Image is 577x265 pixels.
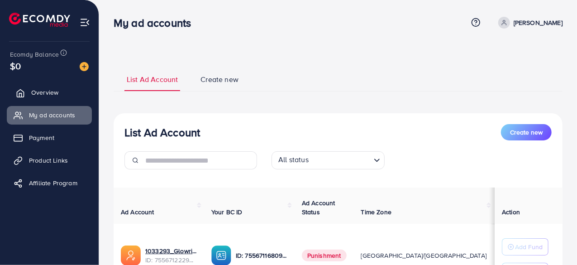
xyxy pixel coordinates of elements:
h3: List Ad Account [124,126,200,139]
span: Overview [31,88,58,97]
span: Product Links [29,156,68,165]
span: Create new [200,74,238,85]
span: Affiliate Program [29,178,77,188]
span: Create new [510,128,543,137]
span: Ecomdy Balance [10,50,59,59]
input: Search for option [311,153,370,167]
button: Create new [501,124,552,140]
img: logo [9,13,70,27]
span: All status [277,153,310,167]
div: <span class='underline'>1033293_Glowria123_1759434494804</span></br>7556712229031149586 [145,246,197,265]
span: List Ad Account [127,74,178,85]
img: menu [80,17,90,28]
span: ID: 7556712229031149586 [145,255,197,265]
a: My ad accounts [7,106,92,124]
span: Payment [29,133,54,142]
a: Affiliate Program [7,174,92,192]
span: My ad accounts [29,111,75,120]
a: Product Links [7,151,92,169]
a: Overview [7,83,92,101]
button: Add Fund [502,238,548,255]
p: Add Fund [515,241,543,252]
p: [PERSON_NAME] [514,17,563,28]
span: Ad Account [121,207,154,217]
span: [GEOGRAPHIC_DATA]/[GEOGRAPHIC_DATA] [361,251,487,260]
a: [PERSON_NAME] [495,17,563,29]
a: 1033293_Glowria123_1759434494804 [145,246,197,255]
span: Punishment [302,250,347,261]
img: image [80,62,89,71]
h3: My ad accounts [114,16,198,29]
span: Ad Account Status [302,198,335,217]
span: Your BC ID [211,207,243,217]
span: $0 [10,59,21,72]
p: ID: 7556711680949026824 [236,250,287,261]
a: Payment [7,129,92,147]
span: Action [502,207,520,217]
div: Search for option [272,151,385,169]
span: Time Zone [361,207,391,217]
